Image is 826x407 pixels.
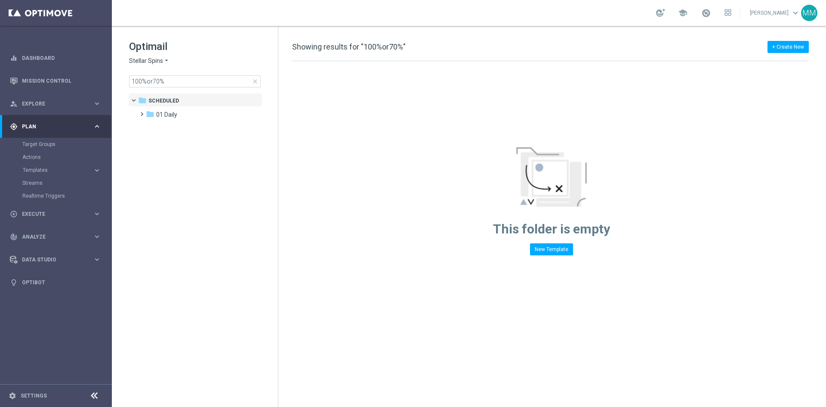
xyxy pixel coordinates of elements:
[791,8,800,18] span: keyboard_arrow_down
[9,256,102,263] button: Data Studio keyboard_arrow_right
[22,211,93,217] span: Execute
[22,154,89,161] a: Actions
[10,54,18,62] i: equalizer
[22,257,93,262] span: Data Studio
[93,210,101,218] i: keyboard_arrow_right
[93,255,101,264] i: keyboard_arrow_right
[146,110,154,118] i: folder
[10,210,93,218] div: Execute
[22,151,111,164] div: Actions
[22,234,93,239] span: Analyze
[9,100,102,107] button: person_search Explore keyboard_arrow_right
[22,164,111,177] div: Templates
[10,100,93,108] div: Explore
[138,96,147,105] i: folder
[10,256,93,264] div: Data Studio
[22,190,111,202] div: Realtime Triggers
[801,5,817,21] div: MM
[10,47,101,69] div: Dashboard
[93,99,101,108] i: keyboard_arrow_right
[9,233,102,240] button: track_changes Analyze keyboard_arrow_right
[9,211,102,217] button: play_circle_outline Execute keyboard_arrow_right
[767,41,809,53] button: + Create New
[10,233,18,241] i: track_changes
[22,167,102,174] button: Templates keyboard_arrow_right
[678,8,687,18] span: school
[23,168,84,173] span: Templates
[9,78,102,84] button: Mission Control
[530,243,573,255] button: New Template
[129,57,163,65] span: Stellar Spins
[10,279,18,286] i: lightbulb
[9,279,102,286] button: lightbulb Optibot
[22,69,101,92] a: Mission Control
[10,100,18,108] i: person_search
[10,123,93,130] div: Plan
[22,180,89,186] a: Streams
[749,6,801,19] a: [PERSON_NAME]keyboard_arrow_down
[23,168,93,173] div: Templates
[493,221,610,236] span: This folder is empty
[129,57,170,65] button: Stellar Spins arrow_drop_down
[21,393,47,398] a: Settings
[10,123,18,130] i: gps_fixed
[10,233,93,241] div: Analyze
[163,57,170,65] i: arrow_drop_down
[148,97,179,105] span: Scheduled
[93,233,101,241] i: keyboard_arrow_right
[22,101,93,106] span: Explore
[9,55,102,62] button: equalizer Dashboard
[10,271,101,294] div: Optibot
[22,124,93,129] span: Plan
[22,193,89,199] a: Realtime Triggers
[93,122,101,130] i: keyboard_arrow_right
[292,42,406,51] span: Showing results for "100%or70%"
[129,40,261,53] h1: Optimail
[10,210,18,218] i: play_circle_outline
[22,47,101,69] a: Dashboard
[129,75,261,87] input: Search Template
[10,69,101,92] div: Mission Control
[22,271,101,294] a: Optibot
[516,147,587,207] img: emptyStateManageTemplates.jpg
[9,123,102,130] button: gps_fixed Plan keyboard_arrow_right
[22,141,89,148] a: Target Groups
[9,392,16,400] i: settings
[22,138,111,151] div: Target Groups
[156,111,177,118] span: 01 Daily
[93,166,101,174] i: keyboard_arrow_right
[22,177,111,190] div: Streams
[252,78,259,85] span: close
